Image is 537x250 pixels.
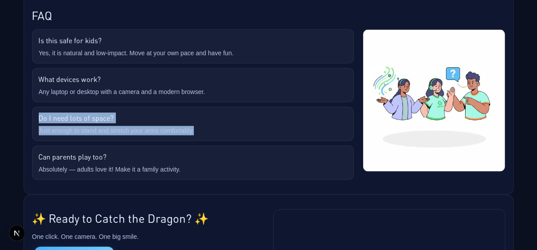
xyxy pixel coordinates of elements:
[39,152,347,162] div: Can parents play too?
[39,113,347,123] div: Do I need lots of space?
[39,126,347,135] div: Just enough to stand and stretch your arms comfortably.
[39,74,347,85] div: What devices work?
[39,49,347,58] div: Yes, it is natural and low-impact. Move at your own pace and have fun.
[363,29,505,172] img: Support and FAQ assistance
[32,7,505,24] h2: FAQ
[39,87,347,97] div: Any laptop or desktop with a camera and a modern browser.
[32,209,264,227] h2: ✨ Ready to Catch the Dragon? ✨
[39,35,347,46] div: Is this safe for kids?
[39,165,347,174] div: Absolutely — adults love it! Make it a family activity.
[32,232,264,242] p: One click. One camera. One big smile.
